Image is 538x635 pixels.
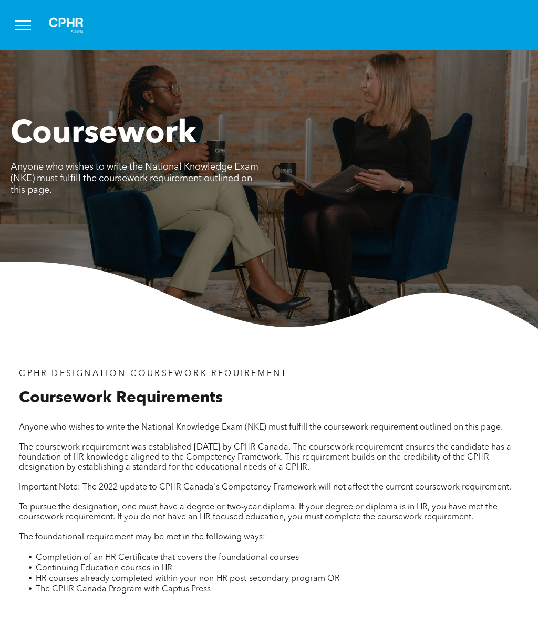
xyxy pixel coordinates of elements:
span: To pursue the designation, one must have a degree or two-year diploma. If your degree or diploma ... [19,503,498,522]
span: CPHR DESIGNATION COURSEWORK REQUIREMENT [19,370,287,378]
span: Coursework Requirements [19,390,223,406]
span: Completion of an HR Certificate that covers the foundational courses [36,554,299,562]
span: HR courses already completed within your non-HR post-secondary program OR [36,575,340,583]
span: Anyone who wishes to write the National Knowledge Exam (NKE) must fulfill the coursework requirem... [11,162,258,195]
span: The foundational requirement may be met in the following ways: [19,533,265,542]
span: The coursework requirement was established [DATE] by CPHR Canada. The coursework requirement ensu... [19,443,511,472]
span: Continuing Education courses in HR [36,564,172,572]
span: Anyone who wishes to write the National Knowledge Exam (NKE) must fulfill the coursework requirem... [19,423,503,432]
span: The CPHR Canada Program with Captus Press [36,585,211,594]
span: Important Note: The 2022 update to CPHR Canada's Competency Framework will not affect the current... [19,483,511,492]
span: Coursework [11,119,196,150]
button: menu [9,12,37,39]
img: A white background with a few lines on it [40,8,92,42]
